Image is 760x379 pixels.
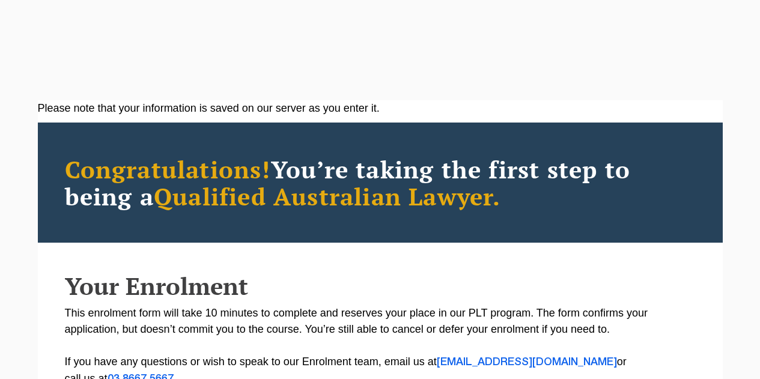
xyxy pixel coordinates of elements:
a: [EMAIL_ADDRESS][DOMAIN_NAME] [437,357,617,367]
span: Congratulations! [65,153,271,185]
span: Qualified Australian Lawyer. [154,180,501,212]
h2: Your Enrolment [65,273,696,299]
h2: You’re taking the first step to being a [65,156,696,210]
div: Please note that your information is saved on our server as you enter it. [38,100,723,117]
